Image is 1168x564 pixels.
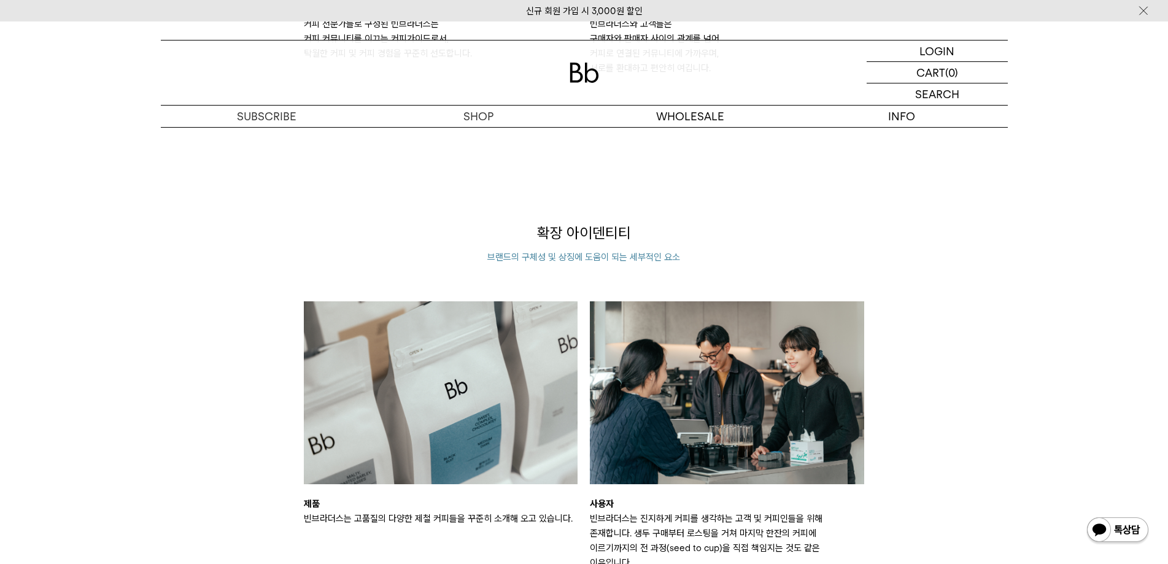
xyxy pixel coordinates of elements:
[526,6,643,17] a: 신규 회원 가입 시 3,000원 할인
[590,496,864,511] p: 사용자
[304,250,864,265] p: 브랜드의 구체성 및 상징에 도움이 되는 세부적인 요소
[304,223,864,244] p: 확장 아이덴티티
[915,83,959,105] p: SEARCH
[584,106,796,127] p: WHOLESALE
[304,511,578,526] p: 빈브라더스는 고품질의 다양한 제철 커피들을 꾸준히 소개해 오고 있습니다.
[373,106,584,127] a: SHOP
[161,106,373,127] a: SUBSCRIBE
[867,41,1008,62] a: LOGIN
[945,62,958,83] p: (0)
[919,41,954,61] p: LOGIN
[796,106,1008,127] p: INFO
[916,62,945,83] p: CART
[867,62,1008,83] a: CART (0)
[1086,516,1150,546] img: 카카오톡 채널 1:1 채팅 버튼
[304,496,578,511] p: 제품
[570,63,599,83] img: 로고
